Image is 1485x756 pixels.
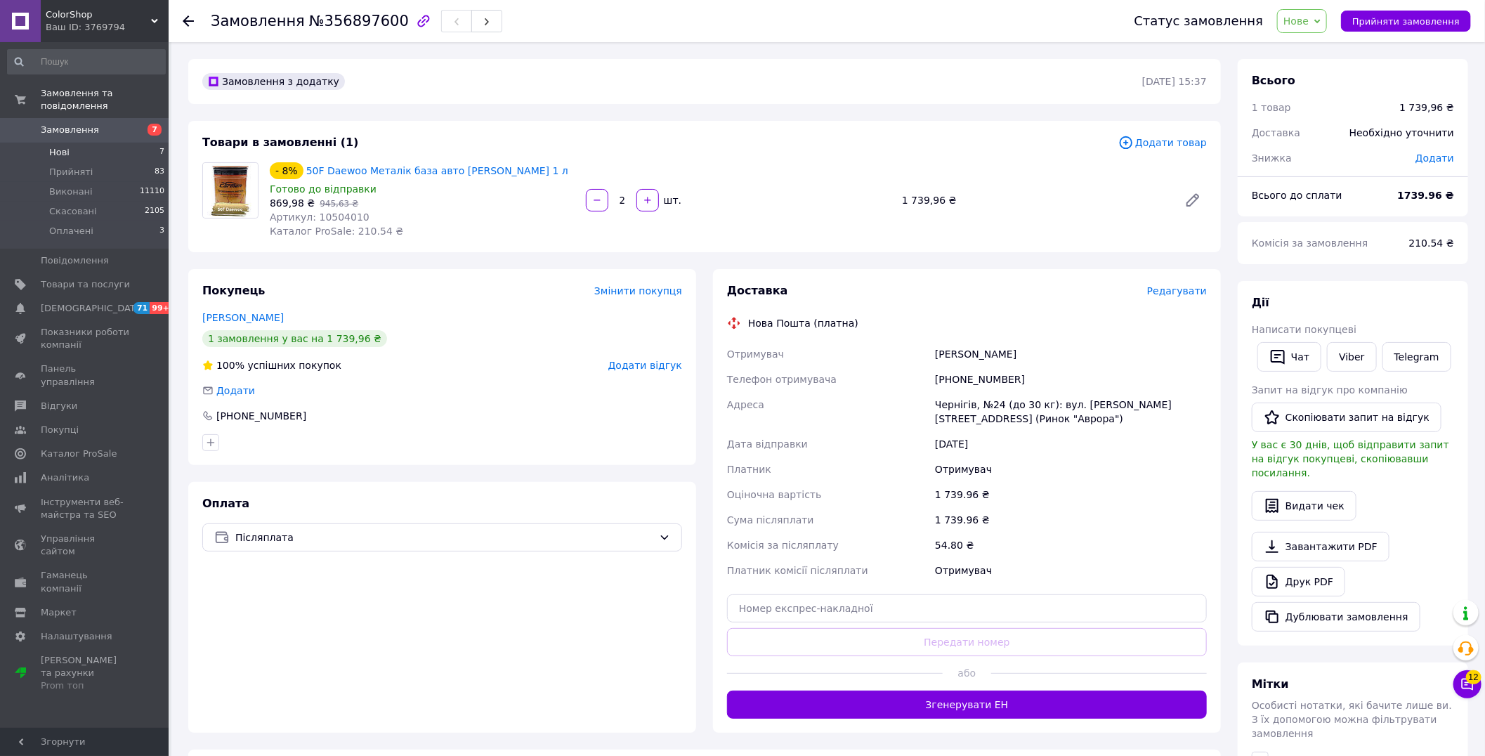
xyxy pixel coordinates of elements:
div: Отримувач [932,558,1210,583]
span: Адреса [727,399,764,410]
span: Всього до сплати [1252,190,1342,201]
span: Запит на відгук про компанію [1252,384,1408,396]
div: [PHONE_NUMBER] [215,409,308,423]
span: Оплата [202,497,249,510]
span: Покупець [202,284,266,297]
span: Прийняти замовлення [1352,16,1460,27]
div: Повернутися назад [183,14,194,28]
div: Чернігів, №24 (до 30 кг): вул. [PERSON_NAME][STREET_ADDRESS] (Ринок "Аврора") [932,392,1210,431]
span: [DEMOGRAPHIC_DATA] [41,302,145,315]
span: 945,63 ₴ [320,199,358,209]
span: Доставка [1252,127,1300,138]
button: Видати чек [1252,491,1356,521]
span: Знижка [1252,152,1292,164]
span: Товари в замовленні (1) [202,136,359,149]
button: Чат [1257,342,1321,372]
span: Сума післяплати [727,514,814,526]
span: Панель управління [41,363,130,388]
span: Комісія за замовлення [1252,237,1368,249]
div: - 8% [270,162,303,179]
a: Viber [1327,342,1376,372]
span: Додати [216,385,255,396]
span: 100% [216,360,244,371]
span: Дії [1252,296,1269,309]
span: 3 [159,225,164,237]
span: Налаштування [41,630,112,643]
a: Друк PDF [1252,567,1345,597]
div: [DATE] [932,431,1210,457]
span: Прийняті [49,166,93,178]
span: 1 товар [1252,102,1291,113]
span: Покупці [41,424,79,436]
div: Нова Пошта (платна) [745,316,862,330]
span: Каталог ProSale: 210.54 ₴ [270,226,403,237]
span: Скасовані [49,205,97,218]
span: №356897600 [309,13,409,30]
time: [DATE] 15:37 [1142,76,1207,87]
span: Гаманець компанії [41,569,130,594]
span: Редагувати [1147,285,1207,296]
span: Комісія за післяплату [727,540,839,551]
button: Прийняти замовлення [1341,11,1471,32]
span: Оплачені [49,225,93,237]
span: Товари та послуги [41,278,130,291]
div: [PHONE_NUMBER] [932,367,1210,392]
a: Завантажити PDF [1252,532,1389,561]
b: 1739.96 ₴ [1397,190,1454,201]
span: Відгуки [41,400,77,412]
span: 210.54 ₴ [1409,237,1454,249]
span: Виконані [49,185,93,198]
span: 71 [133,302,150,314]
div: Отримувач [932,457,1210,482]
span: ColorShop [46,8,151,21]
a: Редагувати [1179,186,1207,214]
span: Управління сайтом [41,533,130,558]
span: Написати покупцеві [1252,324,1356,335]
button: Згенерувати ЕН [727,691,1207,719]
span: 869,98 ₴ [270,197,315,209]
span: Додати товар [1118,135,1207,150]
a: [PERSON_NAME] [202,312,284,323]
span: Післяплата [235,530,653,545]
span: Платник [727,464,771,475]
span: або [943,666,990,680]
div: 54.80 ₴ [932,533,1210,558]
span: Додати відгук [608,360,682,371]
div: Замовлення з додатку [202,73,345,90]
span: Замовлення [211,13,305,30]
span: Платник комісії післяплати [727,565,868,576]
span: Замовлення [41,124,99,136]
div: 1 739.96 ₴ [932,482,1210,507]
span: 7 [148,124,162,136]
div: Ваш ID: 3769794 [46,21,169,34]
div: Статус замовлення [1134,14,1264,28]
a: 50F Daewoo Металік база авто [PERSON_NAME] 1 л [306,165,568,176]
span: 12 [1466,670,1481,684]
input: Номер експрес-накладної [727,594,1207,623]
span: 99+ [150,302,173,314]
span: Змінити покупця [594,285,682,296]
div: [PERSON_NAME] [932,341,1210,367]
span: Показники роботи компанії [41,326,130,351]
span: Мітки [1252,677,1289,691]
span: Замовлення та повідомлення [41,87,169,112]
div: успішних покупок [202,358,341,372]
div: 1 739.96 ₴ [932,507,1210,533]
div: Prom топ [41,679,130,692]
div: 1 739,96 ₴ [1399,100,1454,115]
span: Артикул: 10504010 [270,211,369,223]
span: Нові [49,146,70,159]
button: Дублювати замовлення [1252,602,1420,632]
span: Всього [1252,74,1295,87]
img: 50F Daewoo Металік база авто фарба Carmen 1 л [203,163,258,218]
span: [PERSON_NAME] та рахунки [41,654,130,693]
span: Дата відправки [727,438,808,450]
div: шт. [660,193,683,207]
span: 11110 [140,185,164,198]
input: Пошук [7,49,166,74]
span: Маркет [41,606,77,619]
span: 2105 [145,205,164,218]
span: Отримувач [727,348,784,360]
div: 1 замовлення у вас на 1 739,96 ₴ [202,330,387,347]
span: Телефон отримувача [727,374,837,385]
